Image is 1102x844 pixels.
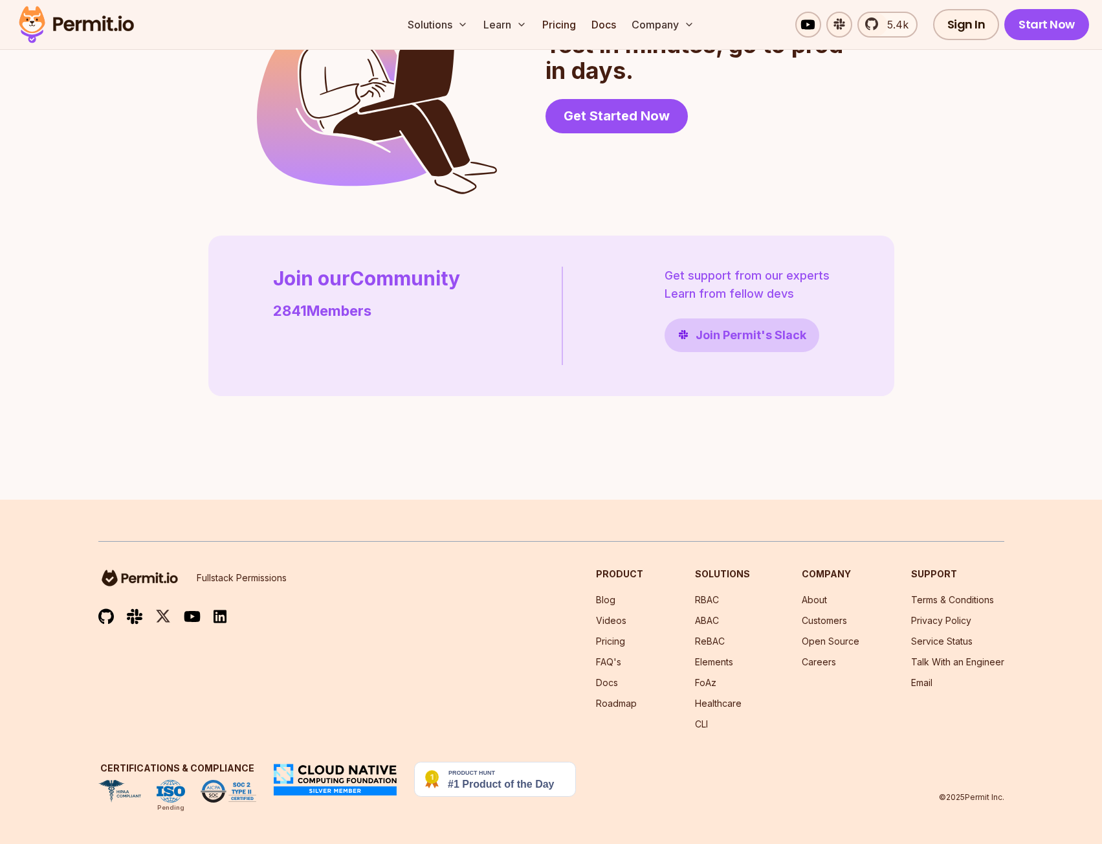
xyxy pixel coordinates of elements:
[939,792,1004,803] p: © 2025 Permit Inc.
[911,568,1004,581] h3: Support
[665,267,830,303] p: Get support from our experts Learn from fellow devs
[545,99,688,133] a: Get Started Now
[695,615,719,626] a: ABAC
[857,12,918,38] a: 5.4k
[596,615,626,626] a: Videos
[155,608,171,625] img: twitter
[695,698,742,709] a: Healthcare
[537,12,581,38] a: Pricing
[879,17,909,32] span: 5.4k
[911,615,971,626] a: Privacy Policy
[695,594,719,605] a: RBAC
[596,677,618,688] a: Docs
[157,803,184,813] div: Pending
[197,572,287,584] p: Fullstack Permissions
[273,267,460,290] h2: Join our Community
[586,12,621,38] a: Docs
[626,12,700,38] button: Company
[695,568,750,581] h3: Solutions
[911,594,994,605] a: Terms & Conditions
[802,636,859,647] a: Open Source
[695,718,708,729] a: CLI
[665,318,819,352] a: Join Permit's Slack
[127,608,142,625] img: slack
[695,677,716,688] a: FoAz
[273,300,460,322] p: 2841 Members
[564,107,670,125] span: Get Started Now
[201,780,256,803] img: SOC
[911,636,973,647] a: Service Status
[402,12,473,38] button: Solutions
[414,762,576,797] img: Permit.io - Never build permissions again | Product Hunt
[596,656,621,667] a: FAQ's
[596,698,637,709] a: Roadmap
[98,608,114,625] img: github
[596,594,615,605] a: Blog
[802,656,836,667] a: Careers
[596,568,643,581] h3: Product
[695,656,733,667] a: Elements
[1004,9,1089,40] a: Start Now
[933,9,1000,40] a: Sign In
[802,568,859,581] h3: Company
[695,636,725,647] a: ReBAC
[802,594,827,605] a: About
[13,3,140,47] img: Permit logo
[214,609,226,624] img: linkedin
[596,636,625,647] a: Pricing
[98,762,256,775] h3: Certifications & Compliance
[157,780,185,803] img: ISO
[802,615,847,626] a: Customers
[184,609,201,624] img: youtube
[911,656,1004,667] a: Talk With an Engineer
[545,6,846,83] h2: Try it yourself. It's free. Test in minutes, go to prod in days.
[478,12,532,38] button: Learn
[98,780,141,803] img: HIPAA
[98,568,181,588] img: logo
[911,677,932,688] a: Email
